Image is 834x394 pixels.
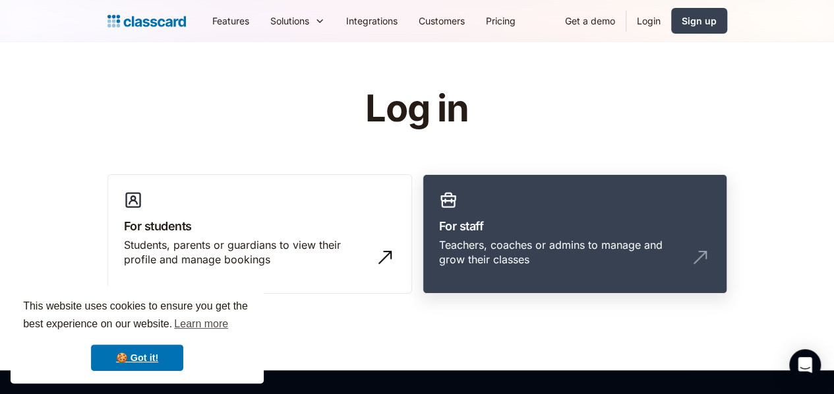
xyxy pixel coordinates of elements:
h3: For students [124,217,396,235]
div: Sign up [682,14,717,28]
a: home [107,12,186,30]
a: Features [202,6,260,36]
div: cookieconsent [11,286,264,383]
div: Solutions [260,6,336,36]
div: Solutions [270,14,309,28]
a: Sign up [671,8,727,34]
div: Teachers, coaches or admins to manage and grow their classes [439,238,684,267]
a: dismiss cookie message [91,345,183,371]
a: Pricing [475,6,526,36]
a: Get a demo [554,6,626,36]
a: For staffTeachers, coaches or admins to manage and grow their classes [423,174,727,294]
a: For studentsStudents, parents or guardians to view their profile and manage bookings [107,174,412,294]
span: This website uses cookies to ensure you get the best experience on our website. [23,298,251,334]
a: Login [626,6,671,36]
div: Students, parents or guardians to view their profile and manage bookings [124,238,369,267]
a: Integrations [336,6,408,36]
a: learn more about cookies [172,314,230,334]
div: Open Intercom Messenger [789,349,821,381]
h3: For staff [439,217,711,235]
h1: Log in [208,88,626,129]
a: Customers [408,6,475,36]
